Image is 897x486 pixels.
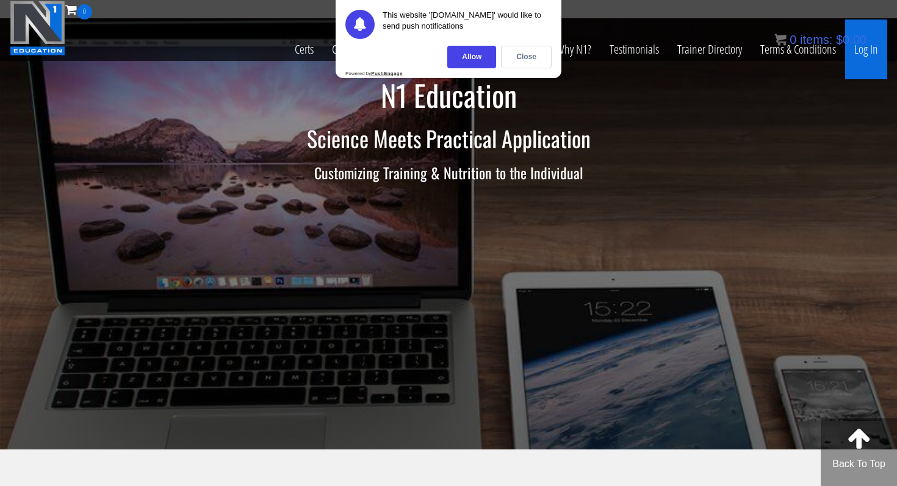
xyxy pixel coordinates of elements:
[65,1,92,18] a: 0
[77,4,92,20] span: 0
[501,46,552,68] div: Close
[286,20,323,79] a: Certs
[751,20,845,79] a: Terms & Conditions
[10,1,65,55] img: n1-education
[92,79,805,112] h1: N1 Education
[845,20,887,79] a: Log In
[600,20,668,79] a: Testimonials
[371,71,402,76] strong: PushEngage
[92,126,805,151] h2: Science Meets Practical Application
[790,33,796,46] span: 0
[774,33,866,46] a: 0 items: $0.00
[836,33,843,46] span: $
[447,46,496,68] div: Allow
[92,165,805,180] h3: Customizing Training & Nutrition to the Individual
[345,71,403,76] div: Powered by
[547,20,600,79] a: Why N1?
[668,20,751,79] a: Trainer Directory
[774,34,787,46] img: icon11.png
[323,20,383,79] a: Course List
[800,33,832,46] span: items:
[836,33,866,46] bdi: 0.00
[383,10,552,39] div: This website '[DOMAIN_NAME]' would like to send push notifications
